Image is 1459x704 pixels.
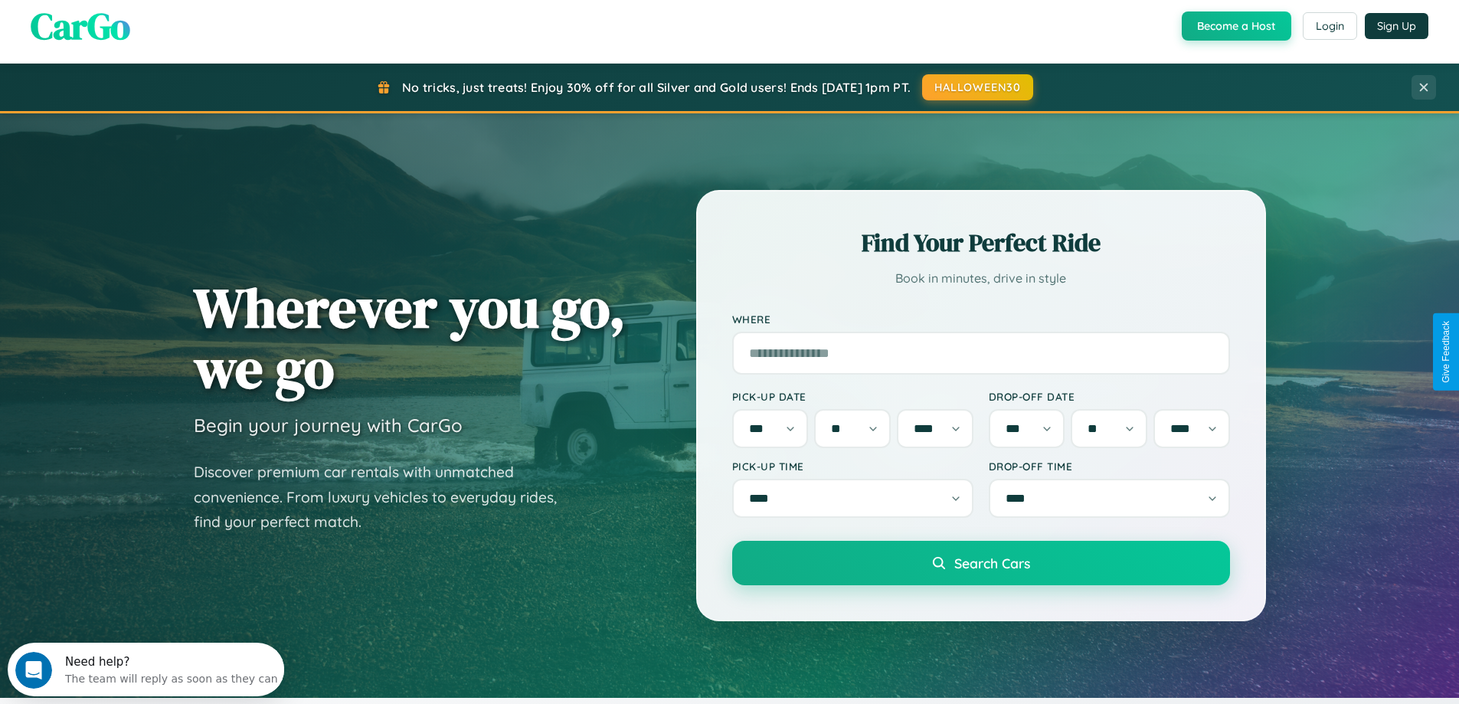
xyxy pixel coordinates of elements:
[732,313,1230,326] label: Where
[15,652,52,689] iframe: Intercom live chat
[954,555,1030,571] span: Search Cars
[194,414,463,437] h3: Begin your journey with CarGo
[57,13,270,25] div: Need help?
[1303,12,1357,40] button: Login
[1182,11,1291,41] button: Become a Host
[402,80,911,95] span: No tricks, just treats! Enjoy 30% off for all Silver and Gold users! Ends [DATE] 1pm PT.
[8,643,284,696] iframe: Intercom live chat discovery launcher
[989,460,1230,473] label: Drop-off Time
[194,460,577,535] p: Discover premium car rentals with unmatched convenience. From luxury vehicles to everyday rides, ...
[732,390,973,403] label: Pick-up Date
[732,226,1230,260] h2: Find Your Perfect Ride
[1441,321,1451,383] div: Give Feedback
[6,6,285,48] div: Open Intercom Messenger
[922,74,1033,100] button: HALLOWEEN30
[57,25,270,41] div: The team will reply as soon as they can
[989,390,1230,403] label: Drop-off Date
[194,277,626,398] h1: Wherever you go, we go
[732,460,973,473] label: Pick-up Time
[732,541,1230,585] button: Search Cars
[732,267,1230,290] p: Book in minutes, drive in style
[31,1,130,51] span: CarGo
[1365,13,1428,39] button: Sign Up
